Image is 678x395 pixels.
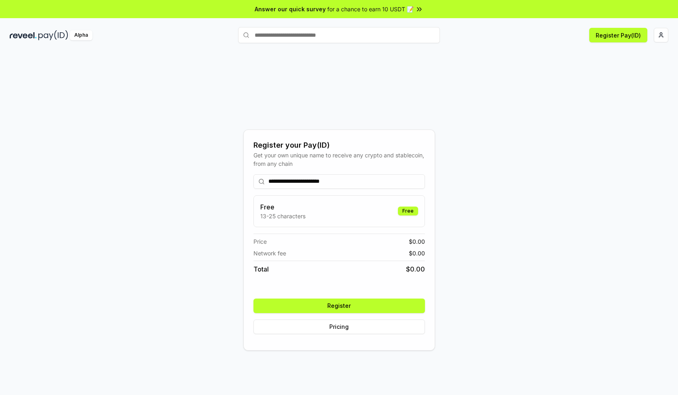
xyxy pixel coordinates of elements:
div: Get your own unique name to receive any crypto and stablecoin, from any chain [253,151,425,168]
button: Register Pay(ID) [589,28,647,42]
span: Network fee [253,249,286,257]
span: $ 0.00 [409,237,425,246]
div: Free [398,207,418,215]
span: $ 0.00 [409,249,425,257]
div: Register your Pay(ID) [253,140,425,151]
img: reveel_dark [10,30,37,40]
div: Alpha [70,30,92,40]
span: Total [253,264,269,274]
span: $ 0.00 [406,264,425,274]
button: Pricing [253,320,425,334]
span: Price [253,237,267,246]
p: 13-25 characters [260,212,306,220]
img: pay_id [38,30,68,40]
span: Answer our quick survey [255,5,326,13]
span: for a chance to earn 10 USDT 📝 [327,5,414,13]
h3: Free [260,202,306,212]
button: Register [253,299,425,313]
